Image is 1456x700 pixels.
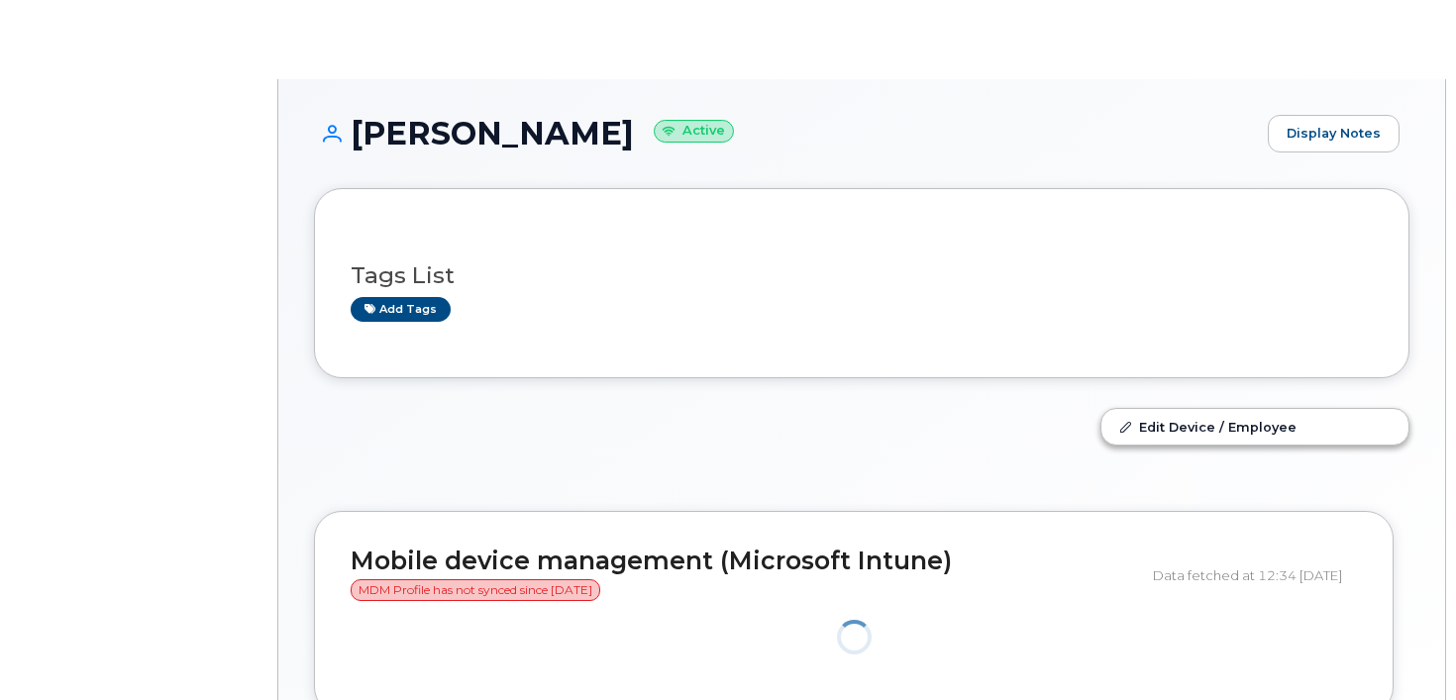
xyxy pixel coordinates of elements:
a: Display Notes [1268,115,1400,152]
h1: [PERSON_NAME] [314,116,1258,150]
span: MDM Profile has not synced since [DATE] [351,579,600,601]
a: Add tags [351,297,451,322]
h2: Mobile device management (Microsoft Intune) [351,548,1138,602]
h3: Tags List [351,263,1373,288]
small: Active [654,120,734,143]
div: Data fetched at 12:34 [DATE] [1153,556,1357,594]
a: Edit Device / Employee [1101,409,1408,445]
